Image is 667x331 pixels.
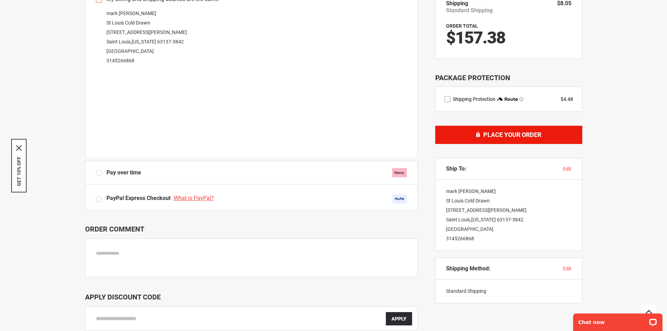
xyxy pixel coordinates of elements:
[446,288,486,294] span: Standard Shipping
[519,97,523,101] span: Learn more
[85,225,418,233] p: Order Comment
[444,96,573,103] div: route shipping protection selector element
[174,195,214,201] span: What is PayPal?
[16,145,22,151] button: Close
[446,265,491,272] span: Shipping Method:
[563,265,571,272] button: edit
[392,194,407,204] img: Acceptance Mark
[446,7,493,14] span: Standard Shipping
[453,96,495,102] span: Shipping Protection
[132,39,156,44] span: [US_STATE]
[435,126,582,144] button: Place Your Order
[95,68,408,157] iframe: Secure payment input frame
[85,293,161,301] span: Apply Discount Code
[392,168,407,177] img: klarna.svg
[106,195,171,201] span: PayPal Express Checkout
[96,9,407,65] div: mark [PERSON_NAME] St Louis Cold Drawn [STREET_ADDRESS][PERSON_NAME] Saint Louis , 63137-3842 [GE...
[106,58,134,63] a: 3145266868
[391,316,407,322] span: Apply
[174,195,216,201] a: What is PayPal?
[446,236,474,241] a: 3145266868
[471,217,496,222] span: [US_STATE]
[561,96,573,103] div: $4.48
[563,166,571,172] span: edit
[483,131,541,138] span: Place Your Order
[16,145,22,151] svg: close icon
[435,73,582,83] div: Package Protection
[16,156,22,186] button: GET 10% OFF
[446,23,478,29] strong: Order Total
[386,312,412,325] button: Apply
[446,28,505,48] span: $157.38
[563,266,571,271] span: edit
[436,180,582,250] div: mark [PERSON_NAME] St Louis Cold Drawn [STREET_ADDRESS][PERSON_NAME] Saint Louis , 63137-3842 [GE...
[569,309,667,331] iframe: LiveChat chat widget
[446,165,466,172] span: Ship To:
[563,165,571,172] button: edit
[106,169,141,177] span: Pay over time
